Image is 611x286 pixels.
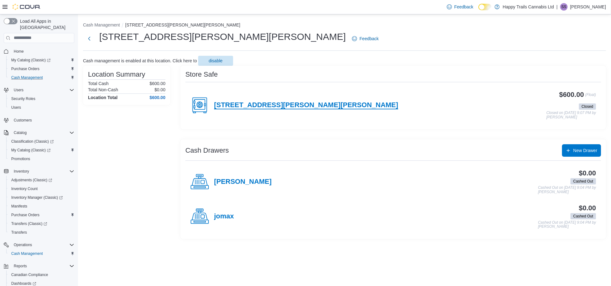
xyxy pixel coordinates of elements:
[88,95,118,100] h4: Location Total
[9,203,74,210] span: Manifests
[99,31,346,43] h1: [STREET_ADDRESS][PERSON_NAME][PERSON_NAME]
[11,129,74,136] span: Catalog
[12,4,41,10] img: Cova
[538,221,596,229] p: Cashed Out on [DATE] 9:04 PM by [PERSON_NAME]
[573,213,593,219] span: Cashed Out
[11,139,54,144] span: Classification (Classic)
[556,3,558,11] p: |
[11,195,63,200] span: Inventory Manager (Classic)
[9,176,74,184] span: Adjustments (Classic)
[9,74,45,81] a: Cash Management
[11,241,35,249] button: Operations
[14,88,23,93] span: Users
[9,104,74,111] span: Users
[11,230,27,235] span: Transfers
[11,272,48,277] span: Canadian Compliance
[9,229,74,236] span: Transfers
[11,148,51,153] span: My Catalog (Classic)
[11,262,74,270] span: Reports
[11,86,26,94] button: Users
[9,211,74,219] span: Purchase Orders
[9,95,74,102] span: Security Roles
[11,212,40,217] span: Purchase Orders
[6,202,77,211] button: Manifests
[11,262,29,270] button: Reports
[9,146,74,154] span: My Catalog (Classic)
[9,271,74,279] span: Canadian Compliance
[560,3,568,11] div: Sandy Sierra
[11,116,74,124] span: Customers
[579,204,596,212] h3: $0.00
[503,3,554,11] p: Happy Trails Cannabis Ltd
[11,241,74,249] span: Operations
[6,249,77,258] button: Cash Management
[9,95,38,102] a: Security Roles
[11,75,43,80] span: Cash Management
[585,91,596,102] p: (Float)
[1,47,77,56] button: Home
[11,251,43,256] span: Cash Management
[149,95,165,100] h4: $600.00
[198,56,233,66] button: disable
[9,220,74,227] span: Transfers (Classic)
[6,94,77,103] button: Security Roles
[9,155,74,163] span: Promotions
[9,250,45,257] a: Cash Management
[11,47,74,55] span: Home
[125,22,240,27] button: [STREET_ADDRESS][PERSON_NAME][PERSON_NAME]
[9,194,65,201] a: Inventory Manager (Classic)
[11,281,36,286] span: Dashboards
[1,241,77,249] button: Operations
[11,105,21,110] span: Users
[9,74,74,81] span: Cash Management
[6,56,77,64] a: My Catalog (Classic)
[11,221,47,226] span: Transfers (Classic)
[11,204,27,209] span: Manifests
[11,156,30,161] span: Promotions
[11,96,35,101] span: Security Roles
[17,18,74,31] span: Load All Apps in [GEOGRAPHIC_DATA]
[9,229,29,236] a: Transfers
[209,58,222,64] span: disable
[83,58,197,63] p: Cash management is enabled at this location. Click here to
[9,271,51,279] a: Canadian Compliance
[214,212,234,221] h4: jomax
[579,103,596,110] span: Closed
[14,130,27,135] span: Catalog
[11,168,74,175] span: Inventory
[9,104,23,111] a: Users
[561,3,566,11] span: SS
[9,138,56,145] a: Classification (Classic)
[88,87,118,92] h6: Total Non-Cash
[562,144,601,157] button: New Drawer
[6,155,77,163] button: Promotions
[478,4,491,10] input: Dark Mode
[9,155,33,163] a: Promotions
[349,32,381,45] a: Feedback
[6,219,77,228] a: Transfers (Classic)
[11,129,29,136] button: Catalog
[6,270,77,279] button: Canadian Compliance
[83,22,606,29] nav: An example of EuiBreadcrumbs
[11,48,26,55] a: Home
[454,4,473,10] span: Feedback
[538,186,596,194] p: Cashed Out on [DATE] 9:04 PM by [PERSON_NAME]
[9,65,74,73] span: Purchase Orders
[11,86,74,94] span: Users
[546,111,596,119] p: Closed on [DATE] 9:07 PM by [PERSON_NAME]
[14,242,32,247] span: Operations
[149,81,165,86] p: $600.00
[11,117,34,124] a: Customers
[6,137,77,146] a: Classification (Classic)
[6,64,77,73] button: Purchase Orders
[9,211,42,219] a: Purchase Orders
[185,147,229,154] h3: Cash Drawers
[1,128,77,137] button: Catalog
[9,185,74,193] span: Inventory Count
[6,184,77,193] button: Inventory Count
[154,87,165,92] p: $0.00
[570,3,606,11] p: [PERSON_NAME]
[1,167,77,176] button: Inventory
[6,193,77,202] a: Inventory Manager (Classic)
